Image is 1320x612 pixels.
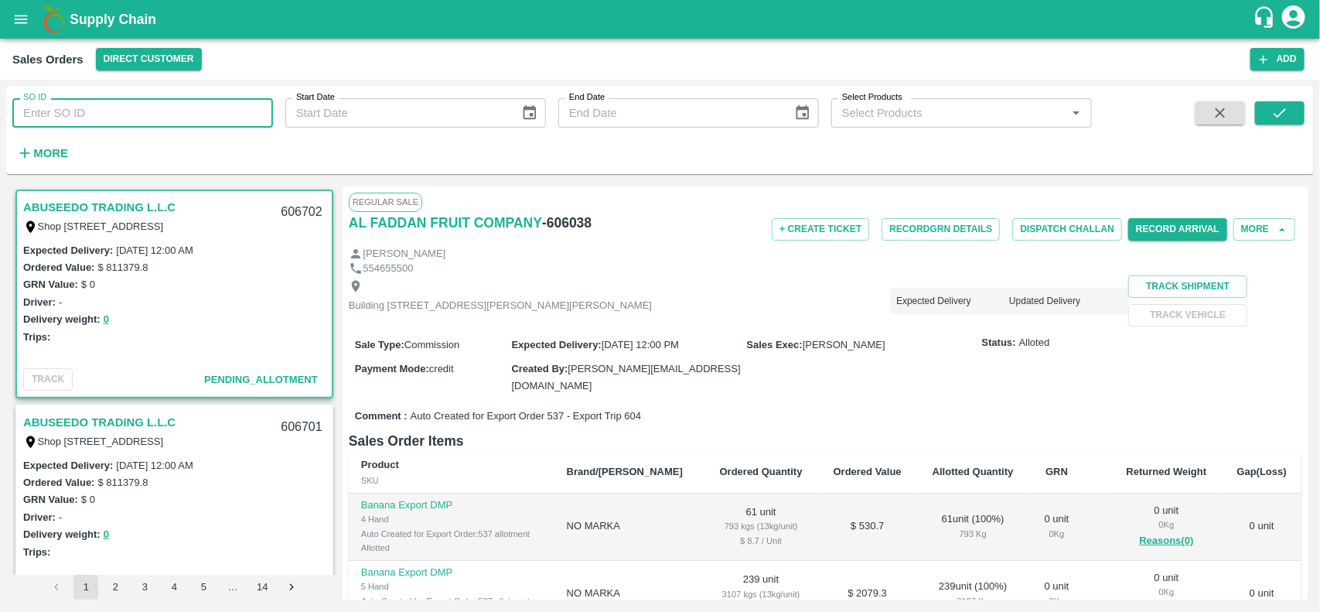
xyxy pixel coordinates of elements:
label: Trips: [23,546,50,558]
b: GRN [1045,466,1068,477]
button: More [1233,218,1295,241]
button: 0 [104,526,109,544]
label: Created By : [511,363,568,374]
span: Pending_Allotment [204,374,318,385]
button: Go to next page [279,575,304,600]
div: Allotted [361,541,542,555]
label: [DATE] 12:00 AM [116,460,193,471]
div: … [220,580,245,595]
div: SKU [361,474,542,487]
label: - [59,296,62,308]
input: Select Products [836,103,1062,123]
button: Track Shipment [1128,275,1247,298]
label: - [59,511,62,523]
div: 4 Hand [361,512,542,526]
button: Go to page 2 [103,575,128,600]
div: Auto Created for Export Order:537 allotment [361,594,542,608]
a: ABUSEEDO TRADING L.L.C [23,197,176,217]
p: Updated Delivery [1009,294,1122,308]
td: 61 unit [704,494,818,561]
div: account of current user [1280,3,1308,36]
img: logo [39,4,70,35]
label: Delivery weight: [23,528,101,540]
input: End Date [558,98,782,128]
button: More [12,140,72,166]
span: [PERSON_NAME][EMAIL_ADDRESS][DOMAIN_NAME] [511,363,740,391]
button: Open [1066,103,1086,123]
span: [DATE] 12:00 PM [602,339,679,350]
button: Select DC [96,48,202,70]
div: $ 8.7 / Unit [716,534,806,548]
div: 61 unit ( 100 %) [929,512,1017,541]
td: 0 unit [1223,494,1301,561]
label: [DATE] 12:00 AM [116,244,193,256]
span: [PERSON_NAME] [803,339,885,350]
label: Start Date [296,91,335,104]
strong: More [33,147,68,159]
div: 239 unit ( 100 %) [929,580,1017,608]
div: 606702 [271,194,331,231]
p: Banana Export DMP [361,566,542,580]
label: Shop [STREET_ADDRESS] [38,436,164,447]
nav: pagination navigation [42,575,306,600]
div: 0 Kg [1042,527,1073,541]
div: 0 Kg [1042,594,1073,608]
td: $ 530.7 [818,494,917,561]
div: 606701 [271,409,331,446]
b: Product [361,459,399,470]
label: $ 811379.8 [97,262,148,273]
td: NO MARKA [554,494,704,561]
div: 0 Kg [1123,518,1209,532]
div: 0 Kg [1123,585,1209,599]
button: Choose date [515,98,544,128]
label: Expected Delivery : [23,460,113,471]
h6: - 606038 [542,212,592,234]
b: Ordered Quantity [720,466,803,477]
label: Expected Delivery : [23,244,113,256]
label: Status: [982,336,1016,350]
div: 0 unit [1042,512,1073,541]
label: Sales Exec : [747,339,803,350]
p: Building [STREET_ADDRESS][PERSON_NAME][PERSON_NAME] [349,299,652,313]
button: Record Arrival [1128,218,1227,241]
label: Delivery weight: [23,313,101,325]
span: credit [429,363,454,374]
label: Ordered Value: [23,477,94,488]
p: 554655500 [363,262,413,276]
input: Enter SO ID [12,98,273,128]
p: Expected Delivery [896,294,1009,308]
button: 0 [104,311,109,329]
div: 793 Kg [929,527,1017,541]
div: Sales Orders [12,50,84,70]
span: Auto Created for Export Order 537 - Export Trip 604 [411,409,641,424]
label: GRN Value: [23,279,78,290]
div: 5 Hand [361,580,542,593]
label: End Date [569,91,605,104]
a: ABUSEEDO TRADING L.L.C [23,412,176,433]
button: Go to page 14 [250,575,275,600]
b: Ordered Value [834,466,902,477]
div: 0 unit [1123,504,1209,550]
label: Select Products [842,91,902,104]
button: open drawer [3,2,39,37]
b: Allotted Quantity [933,466,1014,477]
button: Dispatch Challan [1012,218,1122,241]
button: Go to page 3 [132,575,157,600]
b: Supply Chain [70,12,156,27]
label: Driver: [23,511,56,523]
label: $ 0 [81,279,95,290]
button: Reasons(0) [1123,532,1209,550]
button: Add [1250,48,1305,70]
div: 0 unit [1042,580,1073,608]
div: customer-support [1253,5,1280,33]
h6: Sales Order Items [349,430,1301,452]
label: SO ID [23,91,46,104]
label: Payment Mode : [355,363,429,374]
div: 3107 kgs (13kg/unit) [716,587,806,601]
b: Brand/[PERSON_NAME] [567,466,683,477]
button: page 1 [73,575,98,600]
label: Driver: [23,296,56,308]
b: Returned Weight [1127,466,1207,477]
input: Start Date [285,98,509,128]
b: Gap(Loss) [1237,466,1287,477]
